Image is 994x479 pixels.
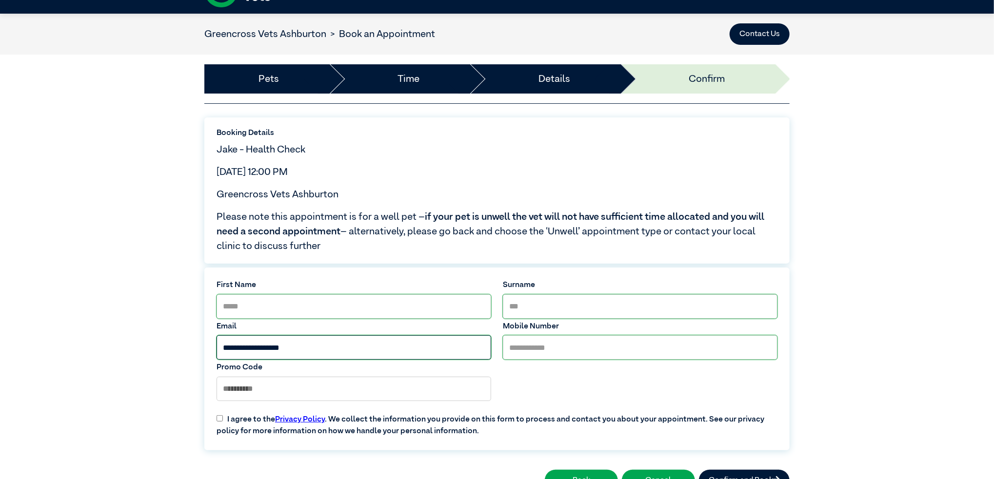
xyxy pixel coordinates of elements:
[217,321,491,332] label: Email
[217,362,491,373] label: Promo Code
[217,415,223,422] input: I agree to thePrivacy Policy. We collect the information you provide on this form to process and ...
[398,72,419,86] a: Time
[204,27,435,41] nav: breadcrumb
[211,406,783,437] label: I agree to the . We collect the information you provide on this form to process and contact you a...
[217,127,777,139] label: Booking Details
[217,167,288,177] span: [DATE] 12:00 PM
[217,145,305,154] span: Jake - Health Check
[538,72,570,86] a: Details
[217,279,491,291] label: First Name
[326,27,435,41] li: Book an Appointment
[217,212,764,236] span: if your pet is unwell the vet will not have sufficient time allocated and you will need a second ...
[217,210,777,253] span: Please note this appointment is for a well pet – – alternatively, please go back and choose the ‘...
[217,190,338,199] span: Greencross Vets Ashburton
[204,29,326,39] a: Greencross Vets Ashburton
[503,321,777,332] label: Mobile Number
[275,416,325,423] a: Privacy Policy
[730,23,790,45] button: Contact Us
[503,279,777,291] label: Surname
[258,72,279,86] a: Pets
